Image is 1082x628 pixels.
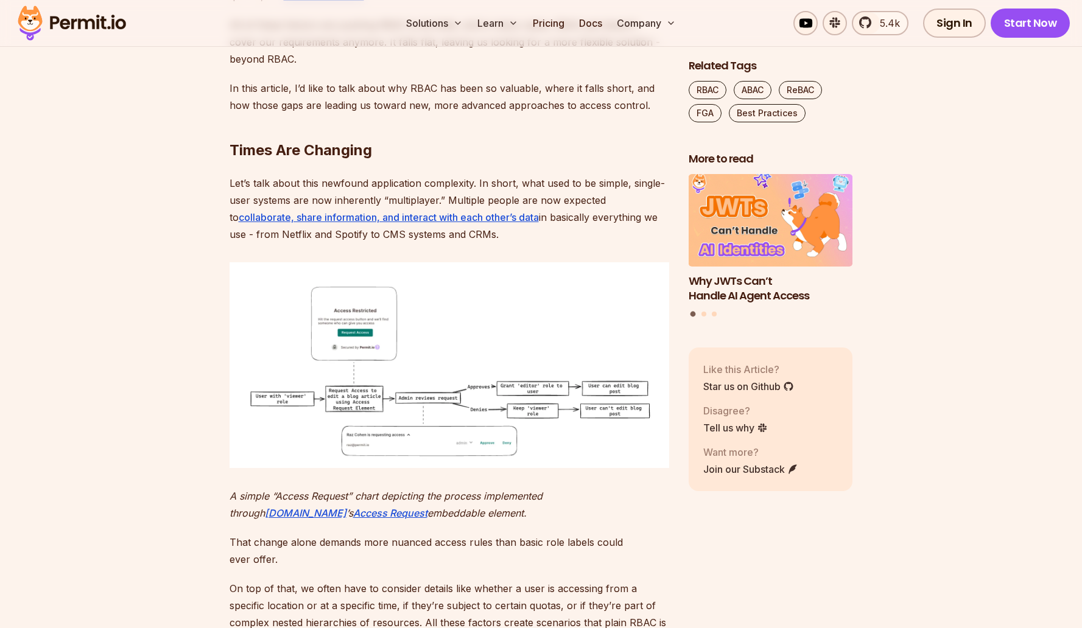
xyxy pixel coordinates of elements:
button: Solutions [401,11,468,35]
img: Permit logo [12,2,132,44]
li: 1 of 3 [689,174,853,304]
img: Why JWTs Can’t Handle AI Agent Access [689,174,853,267]
a: FGA [689,104,722,122]
a: Start Now [991,9,1070,38]
div: Posts [689,174,853,318]
button: Go to slide 2 [701,312,706,316]
button: Go to slide 3 [712,312,717,316]
p: Want more? [703,445,798,459]
button: Go to slide 1 [690,311,696,316]
p: Let’s talk about this newfound application complexity. In short, what used to be simple, single-u... [230,175,669,243]
a: ReBAC [779,81,822,99]
a: [DOMAIN_NAME] [265,507,346,519]
a: Tell us why [703,420,768,435]
h2: Times Are Changing [230,92,669,160]
a: 5.4k [852,11,908,35]
a: Access Request [353,507,427,519]
a: Why JWTs Can’t Handle AI Agent AccessWhy JWTs Can’t Handle AI Agent Access [689,174,853,304]
a: Best Practices [729,104,806,122]
a: collaborate, share information, and interact with each other’s data [239,211,539,223]
a: Docs [574,11,607,35]
img: image.png [230,262,669,468]
em: embeddable element. [427,507,527,519]
a: Pricing [528,11,569,35]
p: In this article, I’d like to talk about why RBAC has been so valuable, where it falls short, and ... [230,80,669,114]
h2: Related Tags [689,58,853,74]
button: Learn [472,11,523,35]
a: Star us on Github [703,379,794,394]
h3: Why JWTs Can’t Handle AI Agent Access [689,273,853,304]
span: 5.4k [873,16,900,30]
em: ’s [346,507,353,519]
a: ABAC [734,81,771,99]
h2: More to read [689,152,853,167]
em: A simple “Access Request” chart depicting the process implemented through [230,490,543,519]
p: Disagree? [703,403,768,418]
p: That change alone demands more nuanced access rules than basic role labels could ever offer. [230,534,669,568]
a: Join our Substack [703,462,798,476]
a: Sign In [923,9,986,38]
button: Company [612,11,681,35]
a: RBAC [689,81,726,99]
p: Like this Article? [703,362,794,377]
